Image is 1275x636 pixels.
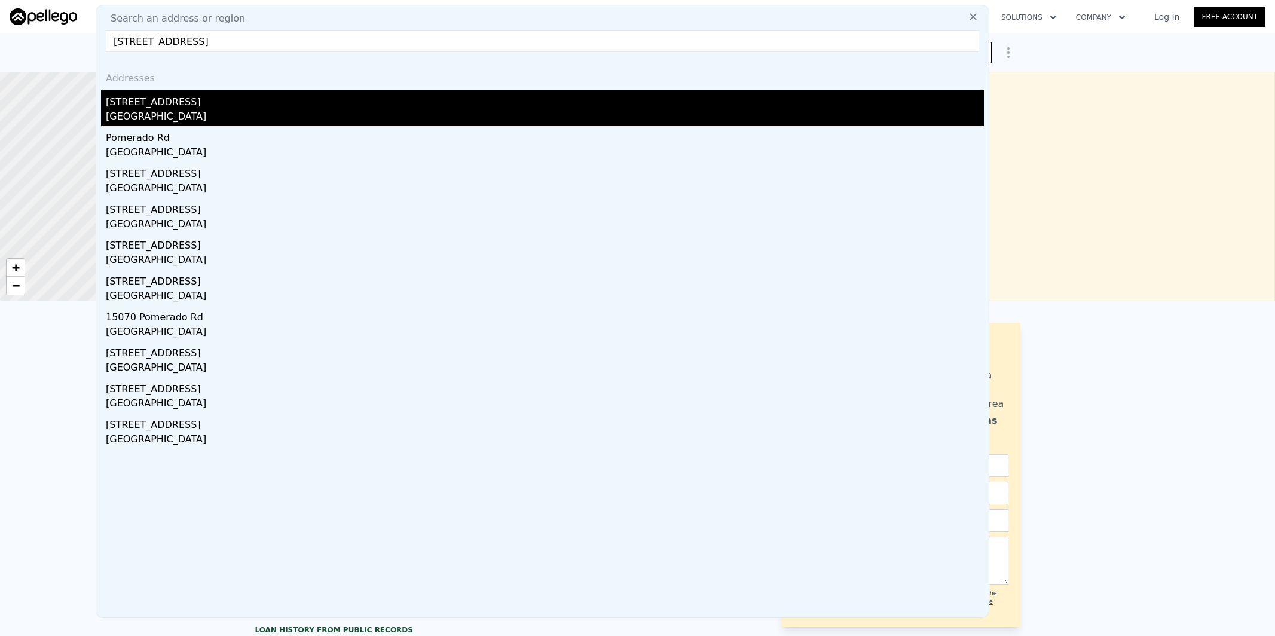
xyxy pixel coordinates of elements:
input: Enter an address, city, region, neighborhood or zip code [106,30,979,52]
div: [GEOGRAPHIC_DATA] [106,217,984,234]
span: − [12,278,20,293]
div: [GEOGRAPHIC_DATA] [106,325,984,341]
div: [STREET_ADDRESS] [106,413,984,432]
div: Addresses [101,62,984,90]
a: Terms of Service [946,598,993,605]
div: Pomerado Rd [106,126,984,145]
a: Zoom in [7,259,25,277]
span: Search an address or region [101,11,245,26]
div: Loan history from public records [255,625,494,635]
a: Free Account [1194,7,1265,27]
div: [GEOGRAPHIC_DATA] [106,360,984,377]
div: 15070 Pomerado Rd [106,305,984,325]
div: [GEOGRAPHIC_DATA] [106,432,984,449]
div: [GEOGRAPHIC_DATA] [106,396,984,413]
div: [GEOGRAPHIC_DATA] [106,289,984,305]
button: Company [1066,7,1135,28]
div: [GEOGRAPHIC_DATA] [106,145,984,162]
img: Pellego [10,8,77,25]
div: [STREET_ADDRESS] [106,198,984,217]
div: [GEOGRAPHIC_DATA] [106,109,984,126]
a: Zoom out [7,277,25,295]
button: Show Options [996,41,1020,65]
div: [STREET_ADDRESS] [106,270,984,289]
span: + [12,260,20,275]
div: [STREET_ADDRESS] [106,90,984,109]
div: [STREET_ADDRESS] [106,234,984,253]
div: [GEOGRAPHIC_DATA] [106,253,984,270]
a: Log In [1140,11,1194,23]
div: [STREET_ADDRESS] [106,377,984,396]
div: [STREET_ADDRESS] [106,341,984,360]
button: Solutions [992,7,1066,28]
div: [GEOGRAPHIC_DATA] [106,181,984,198]
div: [STREET_ADDRESS] [106,162,984,181]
